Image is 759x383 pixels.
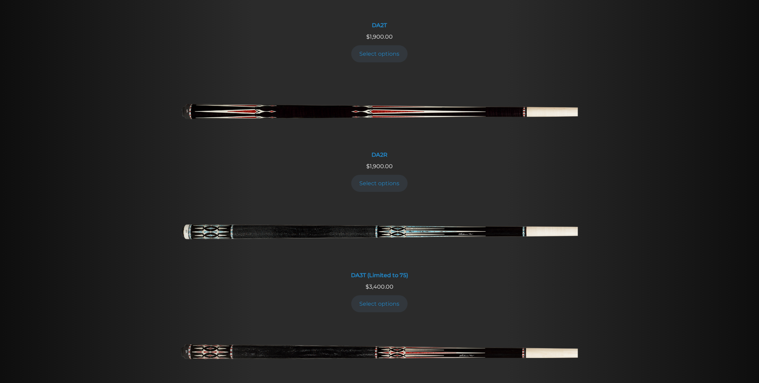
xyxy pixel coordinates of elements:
div: DA2R [181,151,578,158]
div: DA3T (Limited to 75) [181,272,578,279]
img: DA3T (Limited to 75) [181,202,578,268]
img: DA2R [181,81,578,147]
a: Add to cart: “DA3T (Limited to 75)” [351,295,408,312]
a: DA3T (Limited to 75) DA3T (Limited to 75) [181,202,578,283]
a: DA2R DA2R [181,81,578,162]
span: 1,900.00 [366,33,393,40]
span: 3,400.00 [366,283,393,290]
span: $ [366,163,370,170]
a: Add to cart: “DA2T” [351,45,408,62]
span: 1,900.00 [366,163,393,170]
span: $ [366,33,370,40]
a: Add to cart: “DA2R” [351,175,408,192]
span: $ [366,283,369,290]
